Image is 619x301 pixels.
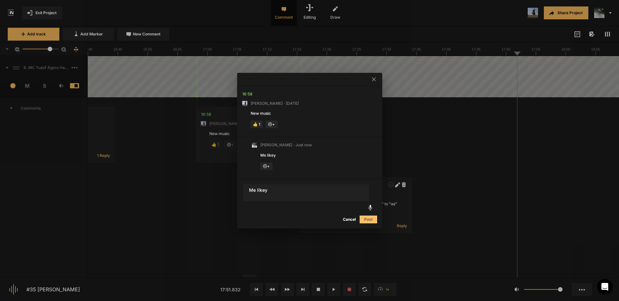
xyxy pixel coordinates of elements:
[260,142,312,148] span: [PERSON_NAME] · Just now
[260,162,273,170] span: +
[260,152,369,158] div: Me likey
[597,279,613,295] div: Open Intercom Messenger
[360,216,377,223] button: Post
[242,91,253,97] div: 16:58.198
[252,142,257,148] img: ACg8ocLxXzHjWyafR7sVkIfmxRufCxqaSAR27SDjuE-ggbMy1qqdgD8=s96-c
[251,101,299,106] span: [PERSON_NAME] · [DATE]
[265,121,278,128] span: +
[251,121,263,128] span: 👍 1
[242,101,247,106] img: ACg8ocJ5zrP0c3SJl5dKscm-Goe6koz8A9fWD7dpguHuX8DX5VIxymM=s96-c
[251,111,369,116] div: New music
[339,216,360,223] button: Cancel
